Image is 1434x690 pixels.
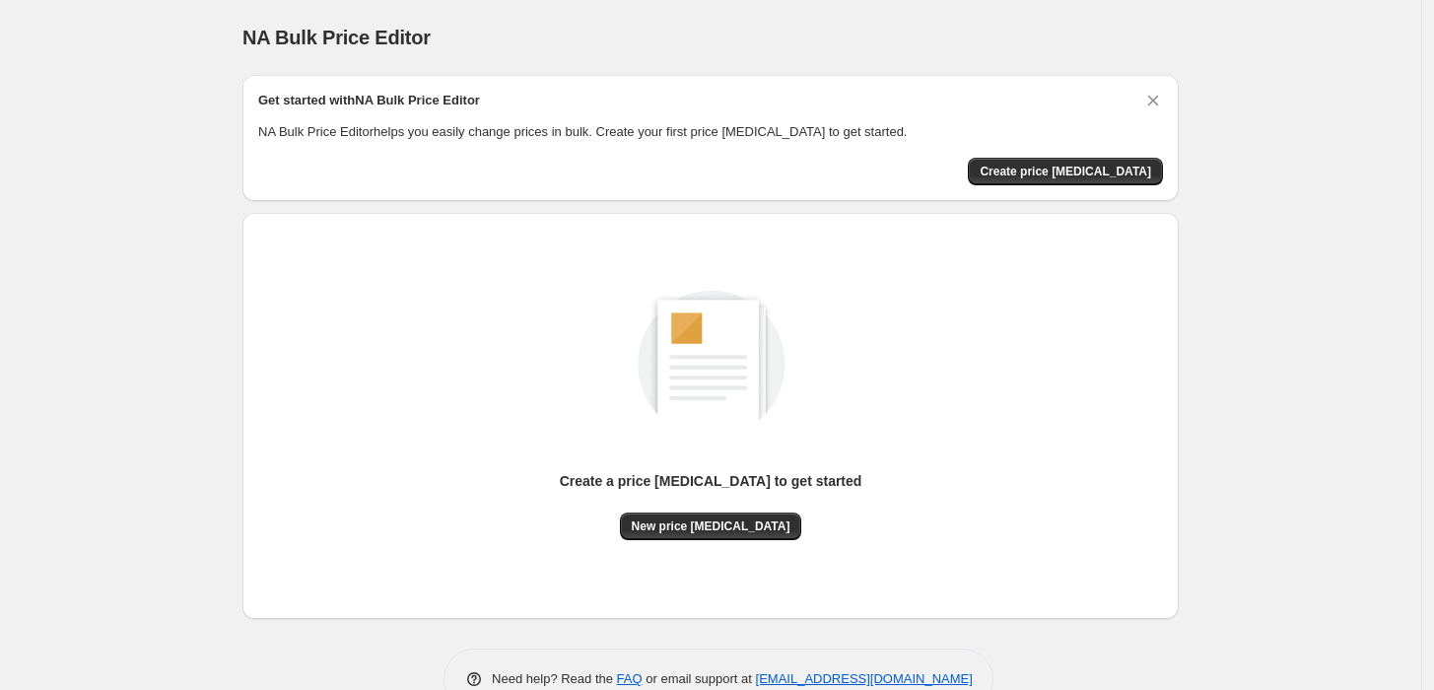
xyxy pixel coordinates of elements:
a: [EMAIL_ADDRESS][DOMAIN_NAME] [756,671,973,686]
h2: Get started with NA Bulk Price Editor [258,91,480,110]
p: Create a price [MEDICAL_DATA] to get started [560,471,862,491]
span: Create price [MEDICAL_DATA] [980,164,1151,179]
span: NA Bulk Price Editor [242,27,431,48]
span: or email support at [643,671,756,686]
span: New price [MEDICAL_DATA] [632,518,790,534]
p: NA Bulk Price Editor helps you easily change prices in bulk. Create your first price [MEDICAL_DAT... [258,122,1163,142]
button: New price [MEDICAL_DATA] [620,513,802,540]
a: FAQ [617,671,643,686]
span: Need help? Read the [492,671,617,686]
button: Dismiss card [1143,91,1163,110]
button: Create price change job [968,158,1163,185]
